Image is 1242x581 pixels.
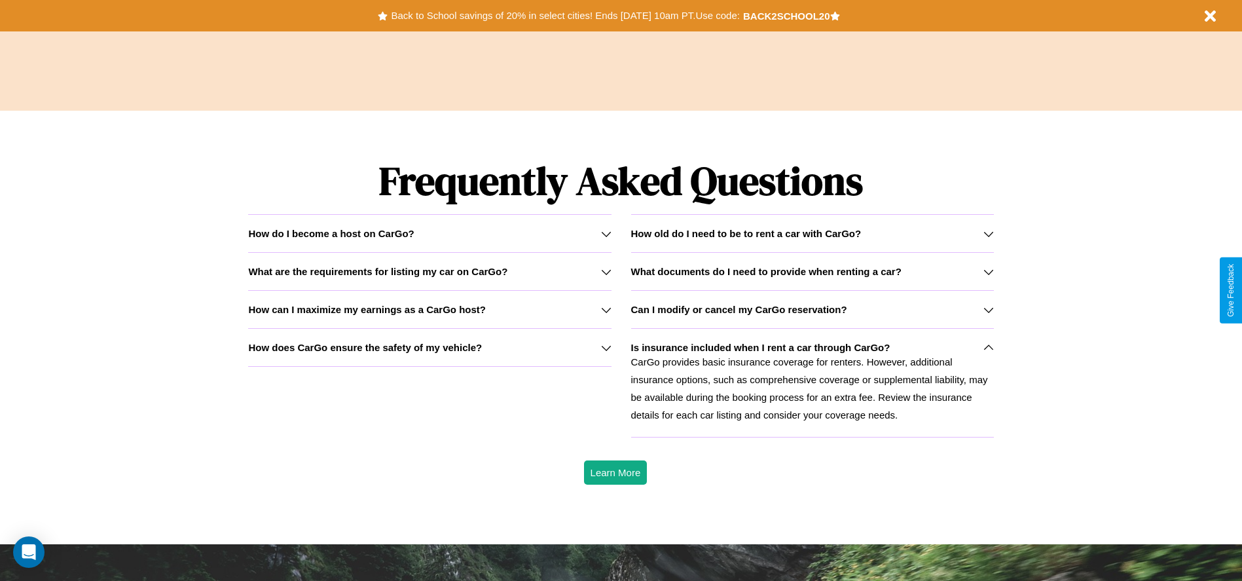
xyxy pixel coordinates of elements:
button: Learn More [584,460,648,485]
button: Back to School savings of 20% in select cities! Ends [DATE] 10am PT.Use code: [388,7,742,25]
div: Open Intercom Messenger [13,536,45,568]
b: BACK2SCHOOL20 [743,10,830,22]
p: CarGo provides basic insurance coverage for renters. However, additional insurance options, such ... [631,353,994,424]
h3: How can I maximize my earnings as a CarGo host? [248,304,486,315]
h3: Is insurance included when I rent a car through CarGo? [631,342,890,353]
h3: How does CarGo ensure the safety of my vehicle? [248,342,482,353]
div: Give Feedback [1226,264,1235,317]
h3: How do I become a host on CarGo? [248,228,414,239]
h3: Can I modify or cancel my CarGo reservation? [631,304,847,315]
h3: What are the requirements for listing my car on CarGo? [248,266,507,277]
h3: How old do I need to be to rent a car with CarGo? [631,228,862,239]
h3: What documents do I need to provide when renting a car? [631,266,902,277]
h1: Frequently Asked Questions [248,147,993,214]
